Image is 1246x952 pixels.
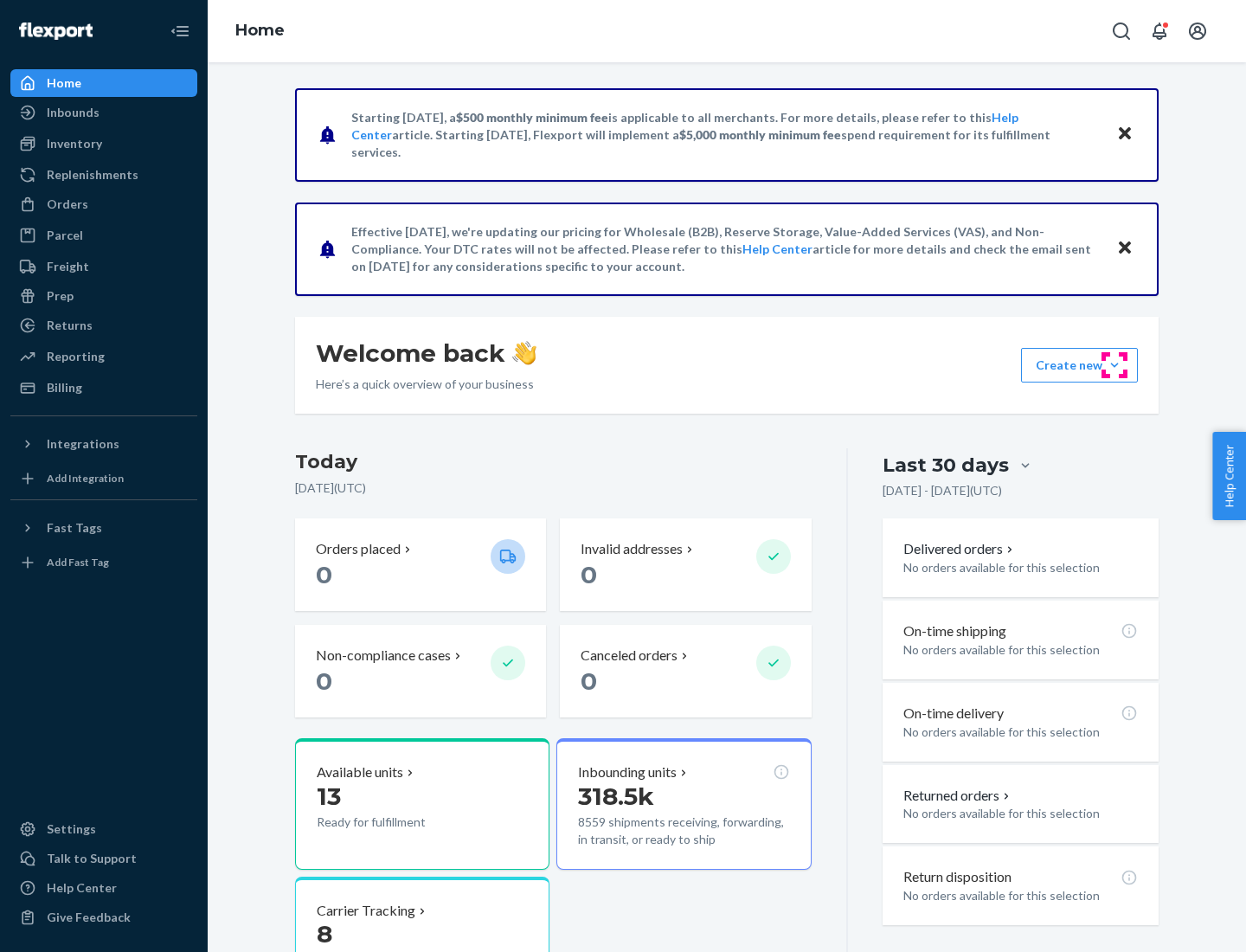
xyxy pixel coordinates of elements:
[679,127,841,142] span: $5,000 monthly minimum fee
[10,282,197,310] a: Prep
[578,762,677,782] p: Inbounding units
[47,258,89,275] div: Freight
[47,555,109,569] div: Add Fast Tag
[581,560,597,589] span: 0
[47,379,82,396] div: Billing
[560,518,811,611] button: Invalid addresses 0
[10,312,197,339] a: Returns
[295,738,549,870] button: Available units13Ready for fulfillment
[47,317,93,334] div: Returns
[317,762,403,782] p: Available units
[10,222,197,249] a: Parcel
[1104,14,1139,48] button: Open Search Box
[1142,14,1177,48] button: Open notifications
[47,435,119,453] div: Integrations
[163,14,197,48] button: Close Navigation
[578,814,789,848] p: 8559 shipments receiving, forwarding, in transit, or ready to ship
[10,465,197,492] a: Add Integration
[581,646,678,666] p: Canceled orders
[351,109,1100,161] p: Starting [DATE], a is applicable to all merchants. For more details, please refer to this article...
[295,448,812,476] h3: Today
[317,919,332,949] span: 8
[10,904,197,931] button: Give Feedback
[903,539,1017,559] button: Delivered orders
[10,845,197,872] a: Talk to Support
[10,343,197,370] a: Reporting
[10,99,197,126] a: Inbounds
[512,341,536,365] img: hand-wave emoji
[351,223,1100,275] p: Effective [DATE], we're updating our pricing for Wholesale (B2B), Reserve Storage, Value-Added Se...
[316,338,536,369] h1: Welcome back
[47,287,74,305] div: Prep
[1114,122,1136,147] button: Close
[903,805,1138,822] p: No orders available for this selection
[47,519,102,537] div: Fast Tags
[10,815,197,843] a: Settings
[742,241,812,256] a: Help Center
[47,348,105,365] div: Reporting
[316,666,332,696] span: 0
[47,820,96,838] div: Settings
[560,625,811,717] button: Canceled orders 0
[47,104,100,121] div: Inbounds
[903,786,1013,806] button: Returned orders
[883,452,1009,479] div: Last 30 days
[295,625,546,717] button: Non-compliance cases 0
[295,479,812,497] p: [DATE] ( UTC )
[903,621,1006,641] p: On-time shipping
[10,874,197,902] a: Help Center
[47,135,102,152] div: Inventory
[10,374,197,402] a: Billing
[883,482,1002,499] p: [DATE] - [DATE] ( UTC )
[903,704,1004,724] p: On-time delivery
[578,782,654,811] span: 318.5k
[316,376,536,393] p: Here’s a quick overview of your business
[903,559,1138,576] p: No orders available for this selection
[581,666,597,696] span: 0
[47,196,88,213] div: Orders
[581,539,683,559] p: Invalid addresses
[19,23,93,40] img: Flexport logo
[295,518,546,611] button: Orders placed 0
[47,850,137,867] div: Talk to Support
[10,130,197,158] a: Inventory
[222,6,299,56] ol: breadcrumbs
[903,887,1138,904] p: No orders available for this selection
[10,161,197,189] a: Replenishments
[317,782,341,811] span: 13
[10,190,197,218] a: Orders
[10,549,197,576] a: Add Fast Tag
[1021,348,1138,383] button: Create new
[47,166,138,183] div: Replenishments
[10,430,197,458] button: Integrations
[235,21,285,40] a: Home
[1180,14,1215,48] button: Open account menu
[316,539,401,559] p: Orders placed
[456,110,608,125] span: $500 monthly minimum fee
[556,738,811,870] button: Inbounding units318.5k8559 shipments receiving, forwarding, in transit, or ready to ship
[903,724,1138,741] p: No orders available for this selection
[47,74,81,92] div: Home
[1114,236,1136,261] button: Close
[10,514,197,542] button: Fast Tags
[903,641,1138,659] p: No orders available for this selection
[47,227,83,244] div: Parcel
[47,909,131,926] div: Give Feedback
[316,560,332,589] span: 0
[10,69,197,97] a: Home
[47,471,124,486] div: Add Integration
[10,253,197,280] a: Freight
[903,867,1012,887] p: Return disposition
[317,901,415,921] p: Carrier Tracking
[47,879,117,897] div: Help Center
[316,646,451,666] p: Non-compliance cases
[1212,432,1246,520] button: Help Center
[317,814,477,831] p: Ready for fulfillment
